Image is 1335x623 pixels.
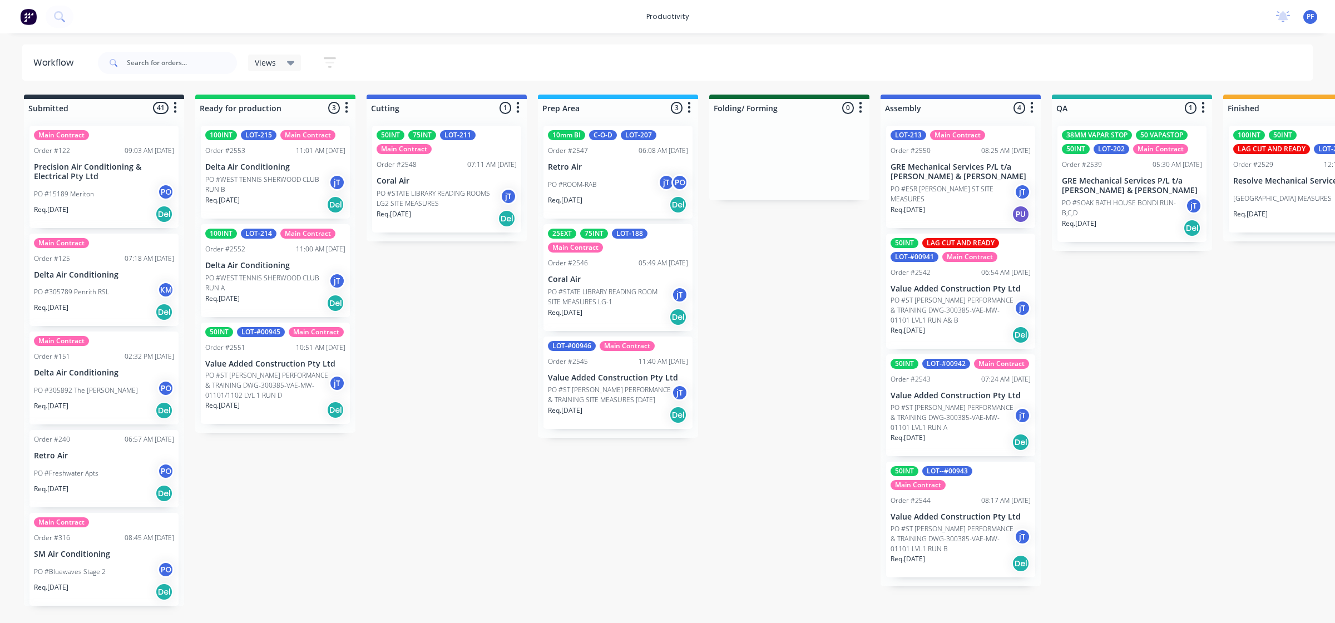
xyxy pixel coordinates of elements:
div: jT [329,375,345,392]
p: PO #WEST TENNIS SHERWOOD CLUB RUN B [205,175,329,195]
div: Main Contract [289,327,344,337]
p: Req. [DATE] [205,195,240,205]
div: Main Contract [34,517,89,527]
p: Value Added Construction Pty Ltd [891,284,1031,294]
p: Delta Air Conditioning [34,368,174,378]
div: LOT-207 [621,130,656,140]
div: Order #2547 [548,146,588,156]
p: Value Added Construction Pty Ltd [548,373,688,383]
div: 25EXT [548,229,576,239]
p: Req. [DATE] [34,582,68,592]
div: 08:17 AM [DATE] [981,496,1031,506]
div: 10:51 AM [DATE] [296,343,345,353]
div: Main Contract [34,130,89,140]
div: 50INTLOT-#00942Main ContractOrder #254307:24 AM [DATE]Value Added Construction Pty LtdPO #ST [PER... [886,354,1035,456]
div: C-O-D [589,130,617,140]
p: Req. [DATE] [34,205,68,215]
div: Main Contract [280,229,335,239]
p: Req. [DATE] [1233,209,1268,219]
div: Main Contract [930,130,985,140]
div: 10mm BIC-O-DLOT-207Order #254706:08 AM [DATE]Retro AirPO #ROOM-RABjTPOReq.[DATE]Del [543,126,693,219]
p: PO #305789 Penrith RSL [34,287,109,297]
p: GRE Mechanical Services P/L t/a [PERSON_NAME] & [PERSON_NAME] [1062,176,1202,195]
div: 50INT [891,466,918,476]
p: PO #15189 Meriton [34,189,94,199]
div: Main Contract [942,252,997,262]
div: 08:25 AM [DATE] [981,146,1031,156]
div: PO [671,174,688,191]
div: Order #240 [34,434,70,444]
div: Main ContractOrder #15102:32 PM [DATE]Delta Air ConditioningPO #305892 The [PERSON_NAME]POReq.[DA... [29,332,179,424]
div: jT [1185,197,1202,214]
div: jT [658,174,675,191]
p: PO #ST [PERSON_NAME] PERFORMANCE & TRAINING DWG-300385-VAE-MW-01101 LVL1 RUN A [891,403,1014,433]
div: Order #316 [34,533,70,543]
p: Retro Air [34,451,174,461]
div: PO [157,561,174,578]
div: LOT-211 [440,130,476,140]
div: LOT-188 [612,229,647,239]
div: Del [155,583,173,601]
div: Order #125 [34,254,70,264]
div: 06:08 AM [DATE] [639,146,688,156]
div: 05:30 AM [DATE] [1153,160,1202,170]
div: 06:57 AM [DATE] [125,434,174,444]
div: Order #151 [34,352,70,362]
div: Main Contract [34,336,89,346]
div: 100INTLOT-214Main ContractOrder #255211:00 AM [DATE]Delta Air ConditioningPO #WEST TENNIS SHERWOO... [201,224,350,317]
p: Req. [DATE] [891,433,925,443]
div: PO [157,380,174,397]
div: 50INT [1269,130,1297,140]
div: Order #2543 [891,374,931,384]
div: Order #2551 [205,343,245,353]
div: PO [157,463,174,479]
span: Views [255,57,276,68]
p: Req. [DATE] [34,303,68,313]
div: Order #2539 [1062,160,1102,170]
div: Main Contract [377,144,432,154]
div: 100INT [205,229,237,239]
div: LOT--#00943 [922,466,972,476]
div: LOT-#00946 [548,341,596,351]
div: productivity [641,8,695,25]
div: 08:45 AM [DATE] [125,533,174,543]
div: jT [671,384,688,401]
div: LOT-#00946Main ContractOrder #254511:40 AM [DATE]Value Added Construction Pty LtdPO #ST [PERSON_N... [543,337,693,429]
div: 11:01 AM [DATE] [296,146,345,156]
div: Order #2552 [205,244,245,254]
p: PO #WEST TENNIS SHERWOOD CLUB RUN A [205,273,329,293]
div: jT [1014,528,1031,545]
div: Order #2544 [891,496,931,506]
div: LOT-202 [1094,144,1129,154]
div: LAG CUT AND READY [922,238,999,248]
div: jT [329,273,345,289]
div: Order #24006:57 AM [DATE]Retro AirPO #Freshwater AptsPOReq.[DATE]Del [29,430,179,507]
div: KM [157,281,174,298]
div: 25EXT75INTLOT-188Main ContractOrder #254605:49 AM [DATE]Coral AirPO #STATE LIBRARY READING ROOM S... [543,224,693,331]
p: Req. [DATE] [1062,219,1096,229]
div: 07:18 AM [DATE] [125,254,174,264]
p: Req. [DATE] [891,554,925,564]
div: Order #2542 [891,268,931,278]
p: Req. [DATE] [205,294,240,304]
div: 11:40 AM [DATE] [639,357,688,367]
div: Main Contract [1133,144,1188,154]
div: jT [500,188,517,205]
p: PO #Freshwater Apts [34,468,98,478]
div: Order #2529 [1233,160,1273,170]
p: PO #STATE LIBRARY READING ROOM SITE MEASURES LG-1 [548,287,671,307]
div: 100INT [205,130,237,140]
p: Req. [DATE] [548,195,582,205]
div: Order #2548 [377,160,417,170]
div: 06:54 AM [DATE] [981,268,1031,278]
div: Main Contract [280,130,335,140]
div: LOT-#00941 [891,252,938,262]
div: 10mm BI [548,130,585,140]
p: PO #ST [PERSON_NAME] PERFORMANCE & TRAINING DWG-300385-VAE-MW-01101/1102 LVL 1 RUN D [205,370,329,400]
p: Delta Air Conditioning [34,270,174,280]
div: PU [1012,205,1030,223]
div: 38MM VAPAR STOP50 VAPASTOP50INTLOT-202Main ContractOrder #253905:30 AM [DATE]GRE Mechanical Servi... [1057,126,1207,242]
div: Del [327,401,344,419]
div: 38MM VAPAR STOP [1062,130,1132,140]
p: PO #ST [PERSON_NAME] PERFORMANCE & TRAINING SITE MEASURES [DATE] [548,385,671,405]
